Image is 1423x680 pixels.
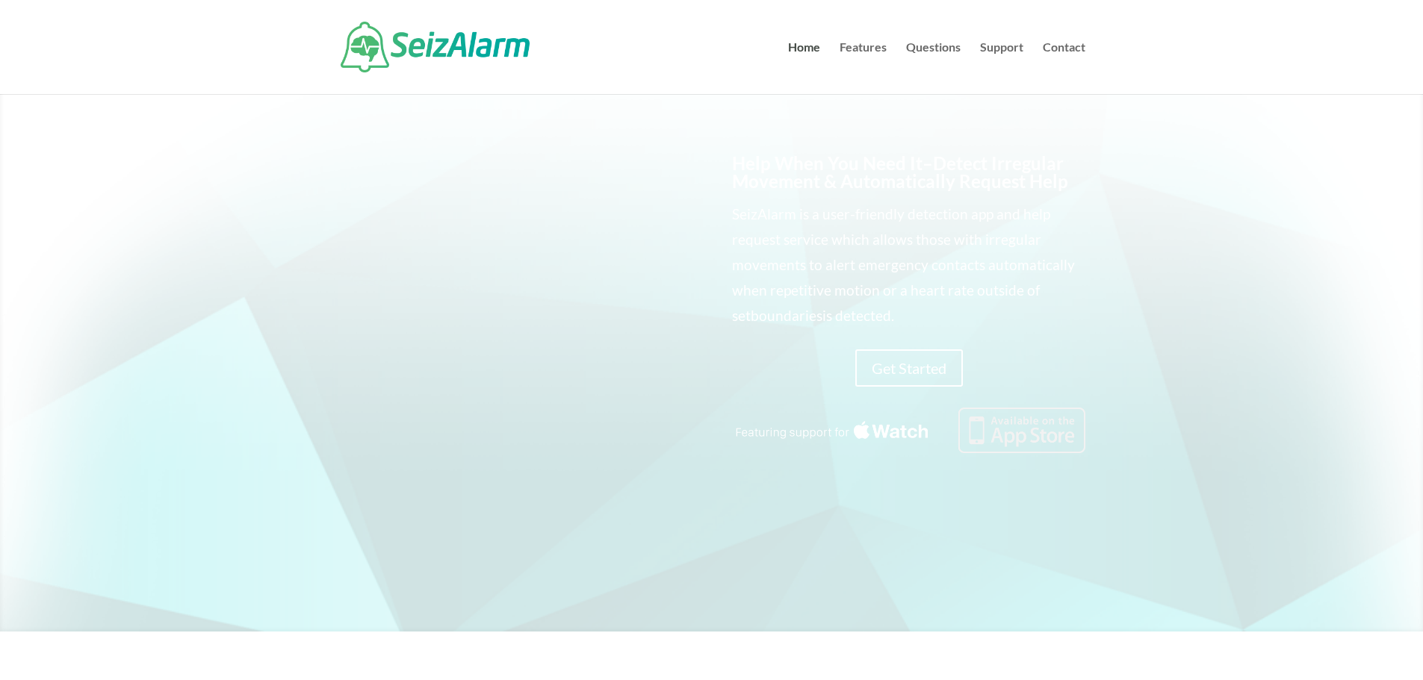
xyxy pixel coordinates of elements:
a: Get Started [855,349,963,387]
p: SeizAlarm is a user-friendly detection app and help request service which allows those with irreg... [732,202,1085,329]
img: SeizAlarm [341,22,530,72]
a: Support [980,42,1023,94]
a: Questions [906,42,961,94]
iframe: Help widget launcher [1290,622,1407,664]
a: Featuring seizure detection support for the Apple Watch [732,439,1085,456]
h2: Help When You Need It–Detect Irregular Movement & Automatically Request Help [732,155,1085,198]
a: Features [840,42,887,94]
a: Home [788,42,820,94]
span: boundaries [751,307,822,324]
img: Seizure detection available in the Apple App Store. [732,408,1085,453]
a: Contact [1043,42,1085,94]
